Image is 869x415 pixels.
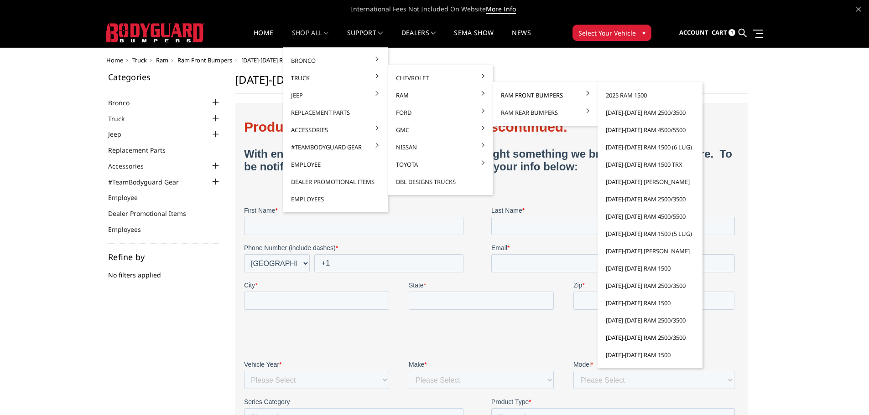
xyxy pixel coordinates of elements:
[286,87,384,104] a: Jeep
[247,286,285,293] span: Product Type
[286,156,384,173] a: Employee
[391,87,489,104] a: Ram
[177,56,232,64] a: Ram Front Bumpers
[642,28,645,37] span: ▾
[108,73,221,81] h5: Categories
[601,173,699,190] a: [DATE]-[DATE] [PERSON_NAME]
[286,52,384,69] a: Bronco
[823,371,869,415] iframe: Chat Widget
[106,23,204,42] img: BODYGUARD BUMPERS
[108,129,133,139] a: Jeep
[512,30,531,47] a: News
[601,294,699,312] a: [DATE]-[DATE] Ram 1500
[347,30,383,47] a: Support
[108,145,177,155] a: Replacement Parts
[165,249,180,256] span: Make
[241,56,321,64] span: [DATE]-[DATE] Ram 2500/3500
[254,30,273,47] a: Home
[391,156,489,173] a: Toyota
[165,169,180,177] span: State
[496,87,594,104] a: Ram Front Bumpers
[679,28,708,36] span: Account
[578,28,636,38] span: Select Your Vehicle
[108,225,152,234] a: Employees
[601,225,699,242] a: [DATE]-[DATE] Ram 1500 (5 lug)
[108,98,141,108] a: Bronco
[286,121,384,138] a: Accessories
[601,138,699,156] a: [DATE]-[DATE] Ram 1500 (6 lug)
[401,30,436,47] a: Dealers
[601,260,699,277] a: [DATE]-[DATE] Ram 1500
[572,25,651,41] button: Select Your Vehicle
[601,346,699,364] a: [DATE]-[DATE] Ram 1500
[454,30,494,47] a: SEMA Show
[729,29,735,36] span: 1
[235,73,748,94] h1: [DATE]-[DATE] Ram 2500/3500
[601,190,699,208] a: [DATE]-[DATE] Ram 2500/3500
[132,56,147,64] a: Truck
[601,277,699,294] a: [DATE]-[DATE] Ram 2500/3500
[286,138,384,156] a: #TeamBodyguard Gear
[601,156,699,173] a: [DATE]-[DATE] Ram 1500 TRX
[391,69,489,87] a: Chevrolet
[712,20,735,45] a: Cart 1
[601,121,699,138] a: [DATE]-[DATE] Ram 4500/5500
[292,30,329,47] a: shop all
[601,104,699,121] a: [DATE]-[DATE] Ram 2500/3500
[108,114,136,123] a: Truck
[601,329,699,346] a: [DATE]-[DATE] Ram 2500/3500
[286,104,384,121] a: Replacement Parts
[286,173,384,190] a: Dealer Promotional Items
[286,190,384,208] a: Employees
[286,69,384,87] a: Truck
[601,208,699,225] a: [DATE]-[DATE] Ram 4500/5500
[106,56,123,64] a: Home
[108,209,198,218] a: Dealer Promotional Items
[108,253,221,261] h5: Refine by
[391,121,489,138] a: GMC
[391,138,489,156] a: Nissan
[329,169,338,177] span: Zip
[391,104,489,121] a: Ford
[108,161,155,171] a: Accessories
[486,5,516,14] a: More Info
[391,173,489,190] a: DBL Designs Trucks
[2,234,4,241] span: .
[712,28,727,36] span: Cart
[108,193,149,202] a: Employee
[601,87,699,104] a: 2025 Ram 1500
[156,56,168,64] a: Ram
[601,242,699,260] a: [DATE]-[DATE] [PERSON_NAME]
[679,20,708,45] a: Account
[496,104,594,121] a: Ram Rear Bumpers
[329,249,347,256] span: Model
[247,132,263,139] span: Email
[108,253,221,289] div: No filters applied
[108,177,190,187] a: #TeamBodyguard Gear
[601,312,699,329] a: [DATE]-[DATE] Ram 2500/3500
